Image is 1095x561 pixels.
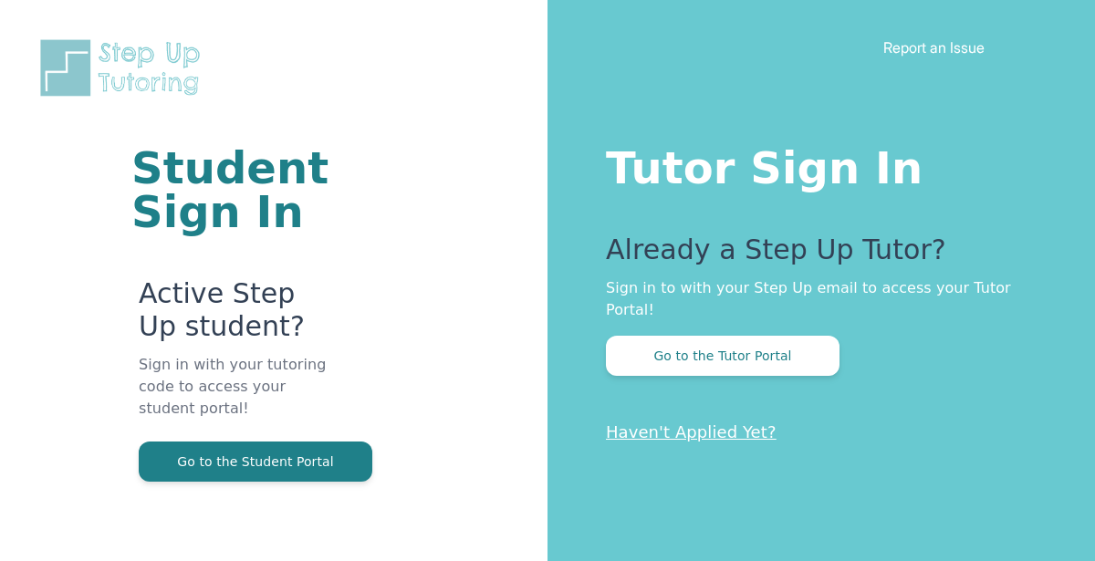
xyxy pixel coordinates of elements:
[883,38,985,57] a: Report an Issue
[139,442,372,482] button: Go to the Student Portal
[606,422,777,442] a: Haven't Applied Yet?
[36,36,212,99] img: Step Up Tutoring horizontal logo
[606,277,1022,321] p: Sign in to with your Step Up email to access your Tutor Portal!
[139,354,328,442] p: Sign in with your tutoring code to access your student portal!
[606,336,839,376] button: Go to the Tutor Portal
[139,452,372,470] a: Go to the Student Portal
[139,277,328,354] p: Active Step Up student?
[606,139,1022,190] h1: Tutor Sign In
[131,146,328,234] h1: Student Sign In
[606,234,1022,277] p: Already a Step Up Tutor?
[606,347,839,364] a: Go to the Tutor Portal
